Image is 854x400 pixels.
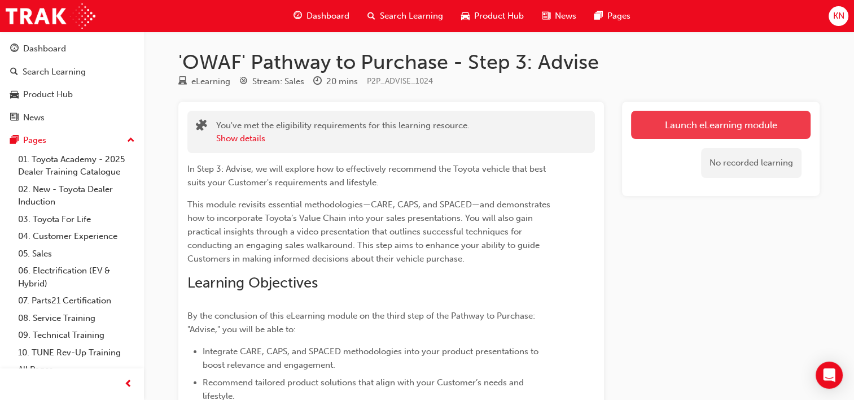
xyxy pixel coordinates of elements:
img: Trak [6,3,95,29]
a: 05. Sales [14,245,139,263]
a: Search Learning [5,62,139,82]
span: Product Hub [474,10,524,23]
span: up-icon [127,133,135,148]
button: Show details [216,132,265,145]
button: Pages [5,130,139,151]
a: Dashboard [5,38,139,59]
a: Product Hub [5,84,139,105]
span: Search Learning [380,10,443,23]
span: car-icon [461,9,470,23]
div: 20 mins [326,75,358,88]
div: You've met the eligibility requirements for this learning resource. [216,119,470,145]
span: guage-icon [10,44,19,54]
span: news-icon [10,113,19,123]
div: News [23,111,45,124]
button: KN [829,6,848,26]
div: Product Hub [23,88,73,101]
div: Pages [23,134,46,147]
div: Search Learning [23,66,86,79]
span: KN [833,10,844,23]
span: search-icon [367,9,375,23]
a: 10. TUNE Rev-Up Training [14,344,139,362]
span: This module revisits essential methodologies—CARE, CAPS, and SPACED—and demonstrates how to incor... [187,199,553,264]
div: Open Intercom Messenger [816,362,843,389]
div: Stream: Sales [252,75,304,88]
span: Learning Objectives [187,274,318,292]
span: Pages [607,10,630,23]
span: News [555,10,576,23]
span: In Step 3: Advise, we will explore how to effectively recommend the Toyota vehicle that best suit... [187,164,548,188]
div: Duration [313,75,358,89]
div: Stream [239,75,304,89]
span: target-icon [239,77,248,87]
a: 03. Toyota For Life [14,211,139,228]
div: Dashboard [23,42,66,55]
a: 09. Technical Training [14,327,139,344]
span: guage-icon [294,9,302,23]
a: pages-iconPages [585,5,640,28]
a: 01. Toyota Academy - 2025 Dealer Training Catalogue [14,151,139,181]
a: search-iconSearch Learning [358,5,452,28]
div: No recorded learning [701,148,802,178]
a: Launch eLearning module [631,111,811,139]
span: Learning resource code [367,76,433,86]
a: 08. Service Training [14,310,139,327]
span: clock-icon [313,77,322,87]
span: learningResourceType_ELEARNING-icon [178,77,187,87]
span: By the conclusion of this eLearning module on the third step of the Pathway to Purchase: "Advise,... [187,311,537,334]
a: 04. Customer Experience [14,228,139,245]
span: Dashboard [306,10,349,23]
div: Type [178,75,230,89]
a: car-iconProduct Hub [452,5,533,28]
a: news-iconNews [533,5,585,28]
span: news-icon [542,9,550,23]
span: pages-icon [594,9,603,23]
a: 02. New - Toyota Dealer Induction [14,181,139,211]
a: News [5,107,139,128]
span: car-icon [10,90,19,100]
a: guage-iconDashboard [284,5,358,28]
span: prev-icon [124,377,133,392]
a: 06. Electrification (EV & Hybrid) [14,262,139,292]
span: puzzle-icon [196,120,207,133]
button: DashboardSearch LearningProduct HubNews [5,36,139,130]
span: search-icon [10,67,18,77]
span: Integrate CARE, CAPS, and SPACED methodologies into your product presentations to boost relevance... [203,346,541,370]
a: 07. Parts21 Certification [14,292,139,310]
span: pages-icon [10,136,19,146]
div: eLearning [191,75,230,88]
h1: 'OWAF' Pathway to Purchase - Step 3: Advise [178,50,820,75]
a: All Pages [14,361,139,379]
